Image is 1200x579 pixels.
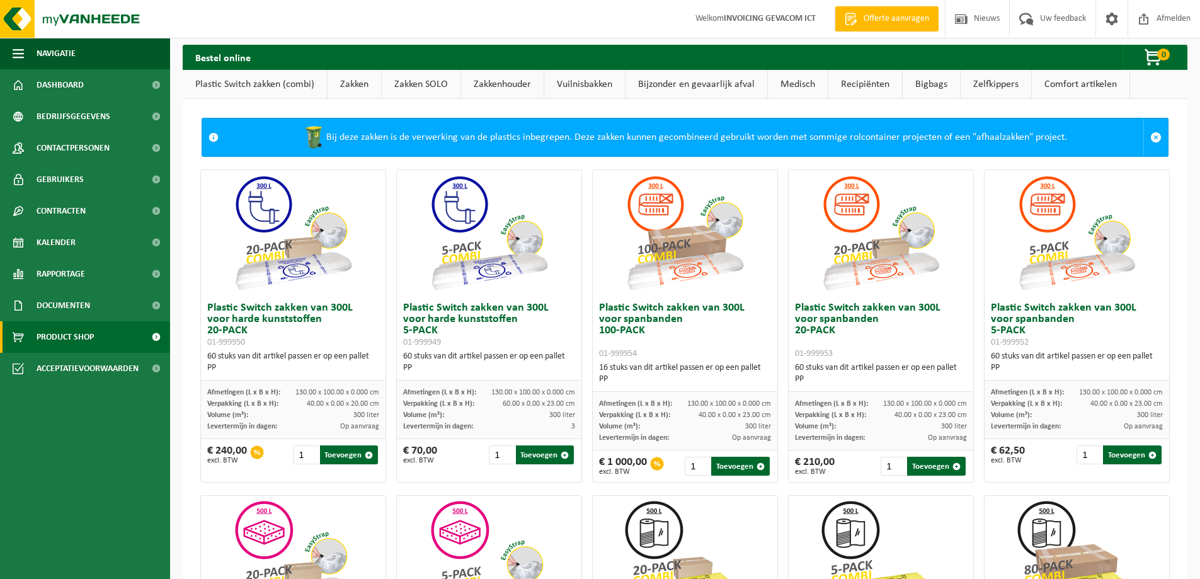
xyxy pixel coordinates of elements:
span: Gebruikers [37,164,84,195]
div: 60 stuks van dit artikel passen er op een pallet [795,362,967,385]
span: excl. BTW [991,457,1025,464]
span: Verpakking (L x B x H): [991,400,1062,408]
span: Levertermijn in dagen: [795,434,865,442]
div: 16 stuks van dit artikel passen er op een pallet [599,362,771,385]
span: 01-999953 [795,349,833,358]
a: Sluit melding [1143,118,1168,156]
button: Toevoegen [907,457,966,476]
span: Documenten [37,290,90,321]
div: PP [795,374,967,385]
span: Acceptatievoorwaarden [37,353,139,384]
input: 1 [881,457,906,476]
span: 01-999952 [991,338,1029,347]
span: 300 liter [353,411,379,419]
span: Offerte aanvragen [860,13,932,25]
span: excl. BTW [403,457,437,464]
span: Op aanvraag [340,423,379,430]
a: Zakken SOLO [382,70,460,99]
span: Verpakking (L x B x H): [207,400,278,408]
button: Toevoegen [320,445,379,464]
div: Bij deze zakken is de verwerking van de plastics inbegrepen. Deze zakken kunnen gecombineerd gebr... [225,118,1143,156]
div: € 1 000,00 [599,457,647,476]
button: Toevoegen [711,457,770,476]
span: Volume (m³): [599,423,640,430]
div: € 62,50 [991,445,1025,464]
span: 40.00 x 0.00 x 23.00 cm [894,411,967,419]
span: 01-999949 [403,338,441,347]
span: Afmetingen (L x B x H): [403,389,476,396]
div: 60 stuks van dit artikel passen er op een pallet [991,351,1163,374]
span: 130.00 x 100.00 x 0.000 cm [295,389,379,396]
a: Offerte aanvragen [835,6,939,32]
span: Levertermijn in dagen: [991,423,1061,430]
input: 1 [293,445,318,464]
a: Recipiënten [828,70,902,99]
h3: Plastic Switch zakken van 300L voor harde kunststoffen 20-PACK [207,302,379,348]
span: Verpakking (L x B x H): [403,400,474,408]
a: Vuilnisbakken [544,70,625,99]
div: PP [991,362,1163,374]
span: Volume (m³): [403,411,444,419]
span: 130.00 x 100.00 x 0.000 cm [883,400,967,408]
span: Product Shop [37,321,94,353]
span: 130.00 x 100.00 x 0.000 cm [1079,389,1163,396]
span: 300 liter [549,411,575,419]
img: 01-999953 [818,170,944,296]
button: Toevoegen [516,445,574,464]
span: 60.00 x 0.00 x 23.00 cm [503,400,575,408]
img: WB-0240-HPE-GN-50.png [301,125,326,150]
h3: Plastic Switch zakken van 300L voor harde kunststoffen 5-PACK [403,302,575,348]
span: Volume (m³): [207,411,248,419]
span: Bedrijfsgegevens [37,101,110,132]
span: 01-999950 [207,338,245,347]
div: 60 stuks van dit artikel passen er op een pallet [403,351,575,374]
span: Afmetingen (L x B x H): [207,389,280,396]
strong: INVOICING GEVACOM ICT [724,14,816,23]
span: 300 liter [745,423,771,430]
a: Zakkenhouder [461,70,544,99]
input: 1 [685,457,710,476]
a: Medisch [768,70,828,99]
input: 1 [489,445,514,464]
button: 0 [1123,45,1186,70]
a: Plastic Switch zakken (combi) [183,70,327,99]
span: Rapportage [37,258,85,290]
div: PP [599,374,771,385]
img: 01-999954 [622,170,748,296]
span: Op aanvraag [1124,423,1163,430]
span: Verpakking (L x B x H): [599,411,670,419]
span: excl. BTW [599,468,647,476]
img: 01-999952 [1014,170,1140,296]
span: Afmetingen (L x B x H): [795,400,868,408]
div: PP [403,362,575,374]
span: Afmetingen (L x B x H): [991,389,1064,396]
span: Afmetingen (L x B x H): [599,400,672,408]
h3: Plastic Switch zakken van 300L voor spanbanden 5-PACK [991,302,1163,348]
span: 130.00 x 100.00 x 0.000 cm [491,389,575,396]
span: Op aanvraag [928,434,967,442]
span: Navigatie [37,38,76,69]
a: Bigbags [903,70,960,99]
span: Verpakking (L x B x H): [795,411,866,419]
span: 40.00 x 0.00 x 20.00 cm [307,400,379,408]
span: Contactpersonen [37,132,110,164]
div: € 210,00 [795,457,835,476]
input: 1 [1077,445,1102,464]
span: 0 [1157,49,1170,60]
img: 01-999949 [426,170,552,296]
span: Levertermijn in dagen: [599,434,669,442]
span: Levertermijn in dagen: [207,423,277,430]
h2: Bestel online [183,45,263,69]
h3: Plastic Switch zakken van 300L voor spanbanden 100-PACK [599,302,771,359]
span: Op aanvraag [732,434,771,442]
span: 300 liter [941,423,967,430]
span: excl. BTW [795,468,835,476]
span: Dashboard [37,69,84,101]
span: Volume (m³): [991,411,1032,419]
span: 3 [571,423,575,430]
a: Bijzonder en gevaarlijk afval [626,70,767,99]
span: Levertermijn in dagen: [403,423,473,430]
div: € 240,00 [207,445,247,464]
div: € 70,00 [403,445,437,464]
img: 01-999950 [230,170,356,296]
